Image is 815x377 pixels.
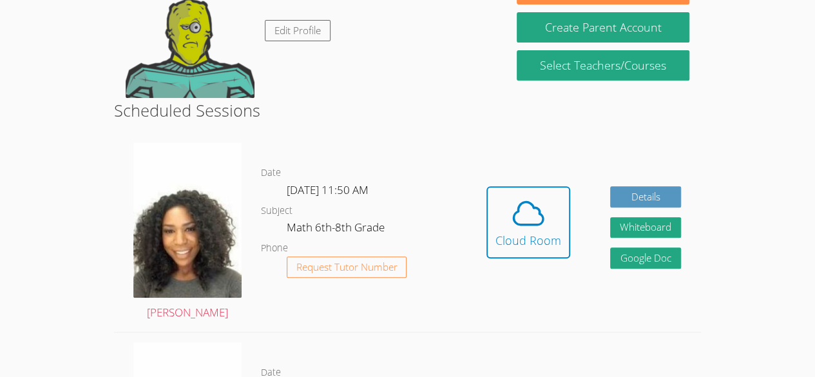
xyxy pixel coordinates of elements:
h2: Scheduled Sessions [114,98,701,122]
a: Google Doc [610,247,681,269]
span: [DATE] 11:50 AM [287,182,369,197]
button: Create Parent Account [517,12,689,43]
button: Cloud Room [486,186,570,258]
dt: Phone [261,240,288,256]
div: Cloud Room [495,231,561,249]
button: Request Tutor Number [287,256,407,278]
dd: Math 6th-8th Grade [287,218,387,240]
a: [PERSON_NAME] [133,142,242,322]
img: avatar.png [133,142,242,298]
dt: Date [261,165,281,181]
dt: Subject [261,203,292,219]
span: Request Tutor Number [296,262,398,272]
a: Details [610,186,681,208]
a: Edit Profile [265,20,331,41]
button: Whiteboard [610,217,681,238]
a: Select Teachers/Courses [517,50,689,81]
